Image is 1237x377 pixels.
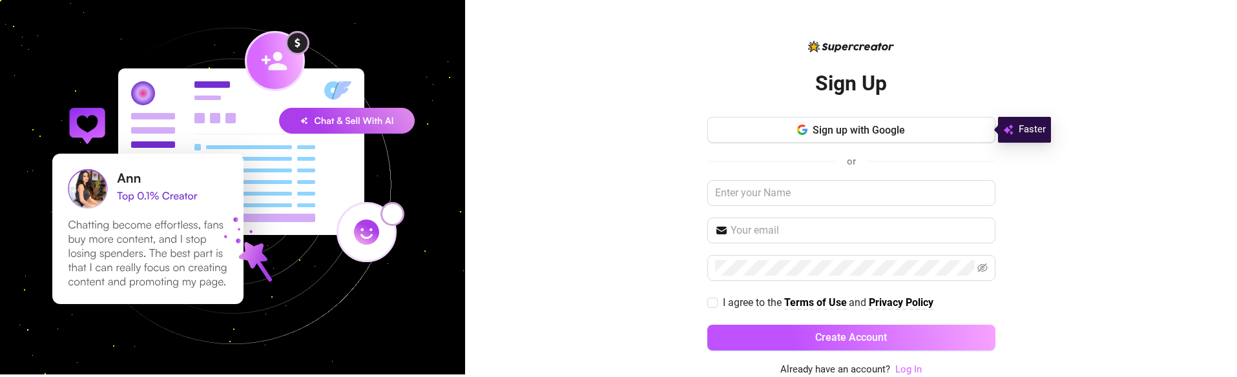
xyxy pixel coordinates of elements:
span: I agree to the [723,296,784,309]
button: Create Account [707,325,995,351]
span: Sign up with Google [813,124,905,136]
strong: Terms of Use [784,296,847,309]
span: Create Account [815,331,887,343]
input: Your email [731,223,988,238]
img: logo-BBDzfeDw.svg [808,41,894,52]
span: eye-invisible [977,263,988,273]
span: Faster [1019,122,1046,138]
button: Sign up with Google [707,117,995,143]
input: Enter your Name [707,180,995,206]
a: Log In [895,363,922,375]
h2: Sign Up [815,70,887,97]
strong: Privacy Policy [869,296,933,309]
span: and [849,296,869,309]
span: or [847,156,856,167]
a: Terms of Use [784,296,847,310]
img: svg%3e [1003,122,1014,138]
a: Privacy Policy [869,296,933,310]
